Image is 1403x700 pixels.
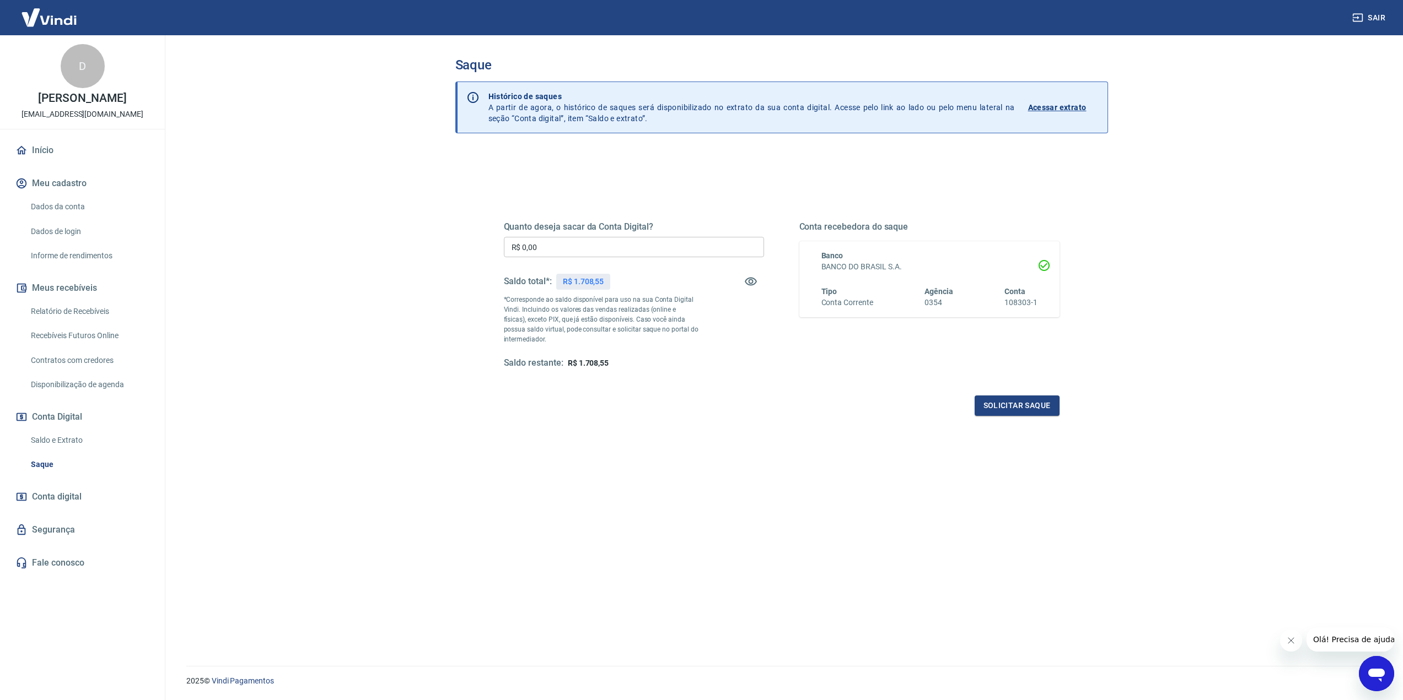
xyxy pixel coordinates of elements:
a: Disponibilização de agenda [26,373,152,396]
h5: Saldo total*: [504,276,552,287]
span: Agência [924,287,953,296]
iframe: Mensagem da empresa [1307,627,1394,652]
span: R$ 1.708,55 [568,359,609,367]
button: Meu cadastro [13,171,152,196]
button: Meus recebíveis [13,276,152,300]
button: Conta Digital [13,405,152,429]
a: Acessar extrato [1028,91,1099,124]
span: Banco [821,251,843,260]
a: Vindi Pagamentos [212,676,274,685]
iframe: Botão para abrir a janela de mensagens [1359,656,1394,691]
a: Saldo e Extrato [26,429,152,452]
a: Relatório de Recebíveis [26,300,152,323]
p: R$ 1.708,55 [563,276,604,287]
h6: BANCO DO BRASIL S.A. [821,261,1038,273]
a: Contratos com credores [26,349,152,372]
iframe: Fechar mensagem [1280,630,1302,652]
p: 2025 © [186,675,1377,687]
a: Conta digital [13,485,152,509]
span: Conta [1004,287,1025,296]
img: Vindi [13,1,85,34]
p: *Corresponde ao saldo disponível para uso na sua Conta Digital Vindi. Incluindo os valores das ve... [504,295,699,344]
a: Fale conosco [13,551,152,575]
button: Solicitar saque [975,395,1060,416]
h3: Saque [455,57,1108,73]
span: Tipo [821,287,837,296]
h6: 0354 [924,297,953,308]
h5: Saldo restante: [504,357,563,369]
p: Histórico de saques [488,91,1015,102]
p: Acessar extrato [1028,102,1087,113]
a: Início [13,138,152,162]
a: Informe de rendimentos [26,245,152,267]
h6: Conta Corrente [821,297,873,308]
a: Dados de login [26,220,152,243]
h5: Quanto deseja sacar da Conta Digital? [504,221,764,232]
button: Sair [1350,8,1390,28]
span: Conta digital [32,489,82,504]
p: [PERSON_NAME] [38,93,126,104]
p: [EMAIL_ADDRESS][DOMAIN_NAME] [21,108,143,120]
a: Dados da conta [26,196,152,218]
span: Olá! Precisa de ajuda? [7,8,93,17]
div: D [61,44,105,88]
a: Segurança [13,518,152,542]
h6: 108303-1 [1004,297,1038,308]
a: Recebíveis Futuros Online [26,324,152,347]
a: Saque [26,453,152,476]
p: A partir de agora, o histórico de saques será disponibilizado no extrato da sua conta digital. Ac... [488,91,1015,124]
h5: Conta recebedora do saque [799,221,1060,232]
